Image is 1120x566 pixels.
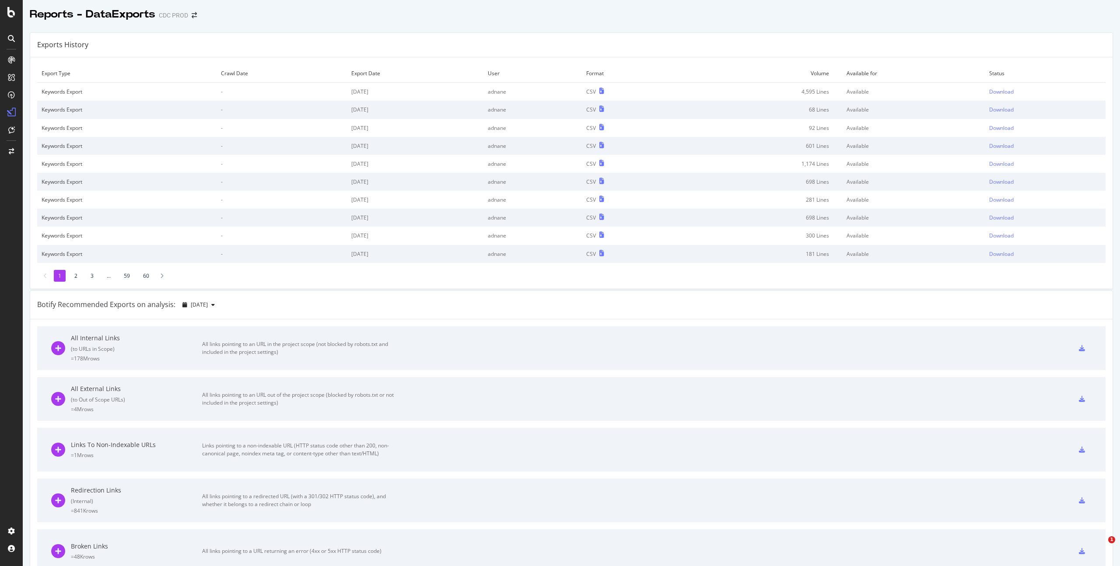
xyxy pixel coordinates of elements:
[71,542,202,551] div: Broken Links
[989,124,1101,132] a: Download
[483,83,582,101] td: adnane
[989,142,1101,150] a: Download
[54,270,66,282] li: 1
[989,196,1101,203] a: Download
[347,119,483,137] td: [DATE]
[679,191,842,209] td: 281 Lines
[217,101,347,119] td: -
[139,270,154,282] li: 60
[679,83,842,101] td: 4,595 Lines
[217,155,347,173] td: -
[989,178,1101,185] a: Download
[679,209,842,227] td: 698 Lines
[847,196,981,203] div: Available
[42,232,212,239] div: Keywords Export
[347,155,483,173] td: [DATE]
[217,245,347,263] td: -
[192,12,197,18] div: arrow-right-arrow-left
[679,245,842,263] td: 181 Lines
[217,83,347,101] td: -
[847,250,981,258] div: Available
[483,209,582,227] td: adnane
[586,178,596,185] div: CSV
[71,486,202,495] div: Redirection Links
[989,106,1014,113] div: Download
[159,11,188,20] div: CDC PROD
[30,7,155,22] div: Reports - DataExports
[989,232,1101,239] a: Download
[347,227,483,245] td: [DATE]
[483,227,582,245] td: adnane
[586,124,596,132] div: CSV
[1090,536,1111,557] iframe: Intercom live chat
[217,173,347,191] td: -
[989,106,1101,113] a: Download
[217,227,347,245] td: -
[989,250,1101,258] a: Download
[989,196,1014,203] div: Download
[989,142,1014,150] div: Download
[202,493,399,508] div: All links pointing to a redirected URL (with a 301/302 HTTP status code), and whether it belongs ...
[483,119,582,137] td: adnane
[679,137,842,155] td: 601 Lines
[71,451,202,459] div: = 1M rows
[989,250,1014,258] div: Download
[847,160,981,168] div: Available
[847,88,981,95] div: Available
[71,345,202,353] div: ( to URLs in Scope )
[191,301,208,308] span: 2025 Sep. 19th
[1108,536,1115,543] span: 1
[217,137,347,155] td: -
[586,214,596,221] div: CSV
[989,178,1014,185] div: Download
[42,106,212,113] div: Keywords Export
[586,196,596,203] div: CSV
[679,119,842,137] td: 92 Lines
[586,250,596,258] div: CSV
[586,106,596,113] div: CSV
[86,270,98,282] li: 3
[102,270,115,282] li: ...
[42,214,212,221] div: Keywords Export
[847,106,981,113] div: Available
[483,101,582,119] td: adnane
[202,340,399,356] div: All links pointing to an URL in the project scope (not blocked by robots.txt and included in the ...
[37,64,217,83] td: Export Type
[483,191,582,209] td: adnane
[179,298,218,312] button: [DATE]
[847,232,981,239] div: Available
[679,173,842,191] td: 698 Lines
[71,334,202,342] div: All Internal Links
[847,142,981,150] div: Available
[347,83,483,101] td: [DATE]
[989,88,1101,95] a: Download
[989,160,1101,168] a: Download
[42,250,212,258] div: Keywords Export
[347,209,483,227] td: [DATE]
[679,227,842,245] td: 300 Lines
[989,124,1014,132] div: Download
[347,137,483,155] td: [DATE]
[989,88,1014,95] div: Download
[847,214,981,221] div: Available
[70,270,82,282] li: 2
[847,124,981,132] div: Available
[586,142,596,150] div: CSV
[42,142,212,150] div: Keywords Export
[347,101,483,119] td: [DATE]
[42,196,212,203] div: Keywords Export
[586,232,596,239] div: CSV
[989,214,1014,221] div: Download
[989,232,1014,239] div: Download
[985,64,1106,83] td: Status
[989,160,1014,168] div: Download
[582,64,679,83] td: Format
[679,64,842,83] td: Volume
[71,355,202,362] div: = 178M rows
[1079,345,1085,351] div: csv-export
[483,64,582,83] td: User
[217,64,347,83] td: Crawl Date
[202,547,399,555] div: All links pointing to a URL returning an error (4xx or 5xx HTTP status code)
[1079,396,1085,402] div: csv-export
[71,553,202,560] div: = 48K rows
